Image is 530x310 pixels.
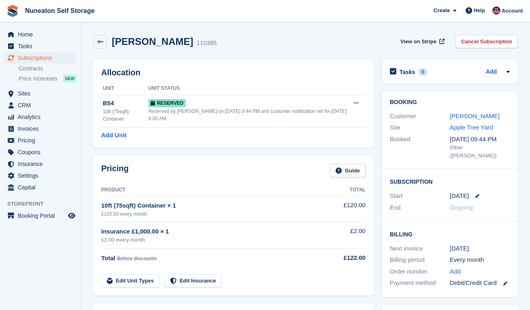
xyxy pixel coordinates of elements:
[18,182,66,193] span: Capital
[390,135,450,160] div: Booked
[390,230,510,238] h2: Billing
[492,6,500,15] img: Chris Palmer
[397,35,446,48] a: View on Stripe
[19,75,57,83] span: Price increases
[18,29,66,40] span: Home
[148,99,186,107] span: Reserved
[101,184,325,197] th: Product
[19,74,77,83] a: Price increases NEW
[390,191,450,201] div: Start
[450,144,510,159] div: Other ([PERSON_NAME])
[434,6,450,15] span: Create
[450,244,510,253] div: [DATE]
[103,99,148,108] div: B54
[18,40,66,52] span: Tasks
[101,227,325,236] div: Insurance £1,000.00 × 1
[390,203,450,212] div: End
[4,135,77,146] a: menu
[390,244,450,253] div: Next invoice
[4,111,77,123] a: menu
[4,147,77,158] a: menu
[4,88,77,99] a: menu
[450,267,461,276] a: Add
[7,200,81,208] span: Storefront
[196,38,217,48] div: 110385
[4,29,77,40] a: menu
[4,52,77,64] a: menu
[101,274,160,288] a: Edit Unit Types
[18,100,66,111] span: CRM
[164,274,222,288] a: Edit Insurance
[101,236,325,244] div: £2.00 every month
[18,52,66,64] span: Subscriptions
[474,6,485,15] span: Help
[101,164,129,177] h2: Pricing
[4,40,77,52] a: menu
[330,164,366,177] a: Guide
[400,38,436,46] span: View on Stripe
[101,131,126,140] a: Add Unit
[18,158,66,170] span: Insurance
[101,68,366,77] h2: Allocation
[4,100,77,111] a: menu
[18,88,66,99] span: Sites
[456,35,518,48] a: Cancel Subscription
[325,253,366,263] div: £122.00
[18,111,66,123] span: Analytics
[418,68,428,76] div: 0
[112,36,193,47] h2: [PERSON_NAME]
[101,82,148,95] th: Unit
[450,255,510,265] div: Every month
[390,278,450,288] div: Payment method
[450,124,493,131] a: Apple Tree Yard
[18,135,66,146] span: Pricing
[18,210,66,221] span: Booking Portal
[450,204,473,211] span: Ongoing
[67,211,77,221] a: Preview store
[450,135,510,144] div: [DATE] 09:44 PM
[390,99,510,106] h2: Booking
[325,196,366,222] td: £120.00
[63,74,77,83] div: NEW
[148,82,348,95] th: Unit Status
[390,112,450,121] div: Customer
[4,210,77,221] a: menu
[325,184,366,197] th: Total
[390,255,450,265] div: Billing period
[390,267,450,276] div: Order number
[4,158,77,170] a: menu
[101,210,325,218] div: £120.00 every month
[4,123,77,134] a: menu
[450,278,510,288] div: Debit/Credit Card
[4,182,77,193] a: menu
[101,255,115,261] span: Total
[390,177,510,185] h2: Subscription
[390,123,450,132] div: Site
[117,256,157,261] span: Before discounts
[502,7,523,15] span: Account
[4,170,77,181] a: menu
[450,191,469,201] time: 2025-09-29 00:00:00 UTC
[103,108,148,123] div: 10ft (75sqft) Container
[450,113,500,119] a: [PERSON_NAME]
[19,65,77,72] a: Contracts
[22,4,98,17] a: Nuneaton Self Storage
[486,68,497,77] a: Add
[18,170,66,181] span: Settings
[18,123,66,134] span: Invoices
[400,68,415,76] h2: Tasks
[101,201,325,210] div: 10ft (75sqft) Container × 1
[325,222,366,248] td: £2.00
[148,108,348,122] div: Reserved by [PERSON_NAME] on [DATE] 9:44 PM and customer notification set for [DATE] 6:00 AM.
[18,147,66,158] span: Coupons
[6,5,19,17] img: stora-icon-8386f47178a22dfd0bd8f6a31ec36ba5ce8667c1dd55bd0f319d3a0aa187defe.svg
